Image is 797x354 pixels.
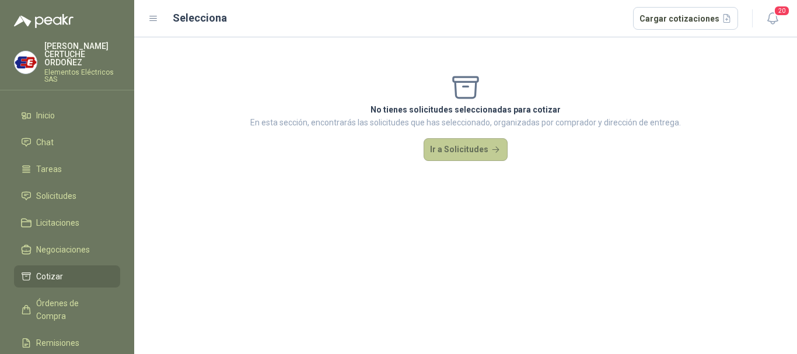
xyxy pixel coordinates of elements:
img: Company Logo [15,51,37,73]
p: [PERSON_NAME] CERTUCHE ORDOÑEZ [44,42,120,66]
button: 20 [762,8,783,29]
a: Órdenes de Compra [14,292,120,327]
span: Licitaciones [36,216,79,229]
button: Ir a Solicitudes [424,138,508,162]
p: En esta sección, encontrarás las solicitudes que has seleccionado, organizadas por comprador y di... [250,116,681,129]
span: Tareas [36,163,62,176]
a: Inicio [14,104,120,127]
a: Cotizar [14,265,120,288]
a: Tareas [14,158,120,180]
a: Licitaciones [14,212,120,234]
img: Logo peakr [14,14,74,28]
button: Cargar cotizaciones [633,7,739,30]
span: Órdenes de Compra [36,297,109,323]
span: Negociaciones [36,243,90,256]
a: Remisiones [14,332,120,354]
span: 20 [774,5,790,16]
h2: Selecciona [173,10,227,26]
span: Inicio [36,109,55,122]
span: Chat [36,136,54,149]
p: No tienes solicitudes seleccionadas para cotizar [250,103,681,116]
span: Cotizar [36,270,63,283]
a: Negociaciones [14,239,120,261]
span: Solicitudes [36,190,76,202]
a: Chat [14,131,120,153]
p: Elementos Eléctricos SAS [44,69,120,83]
span: Remisiones [36,337,79,349]
a: Solicitudes [14,185,120,207]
